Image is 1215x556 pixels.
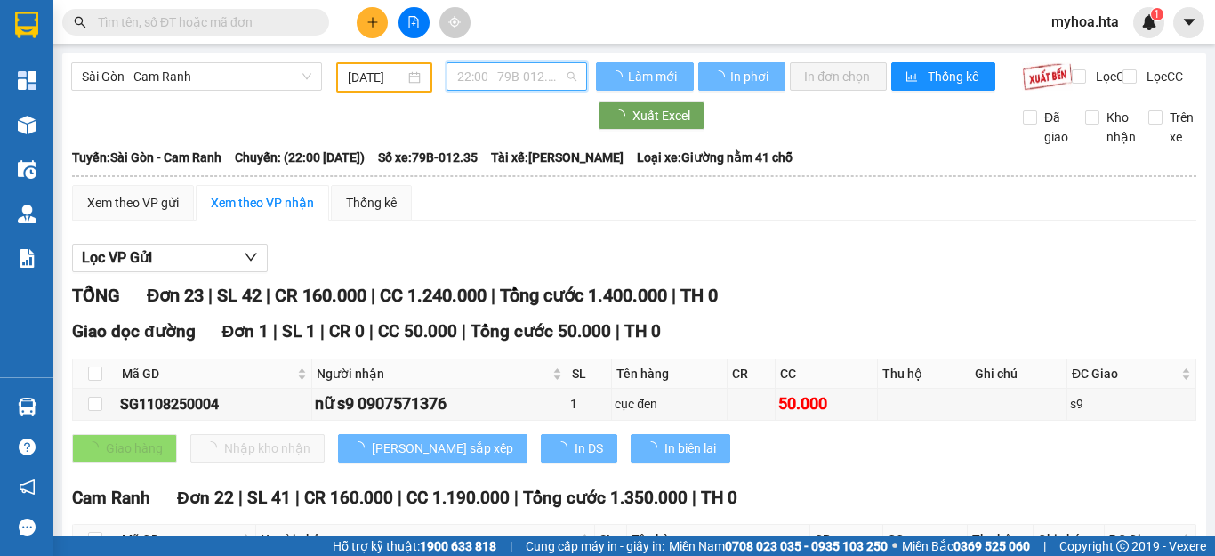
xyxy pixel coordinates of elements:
[637,148,793,167] span: Loại xe: Giường nằm 41 chỗ
[378,321,457,342] span: CC 50.000
[357,7,388,38] button: plus
[500,285,667,306] span: Tổng cước 1.400.000
[371,285,375,306] span: |
[18,71,36,90] img: dashboard-icon
[541,434,617,463] button: In DS
[1022,62,1073,91] img: 9k=
[266,285,270,306] span: |
[333,536,496,556] span: Hỗ trợ kỹ thuật:
[526,536,664,556] span: Cung cấp máy in - giấy in:
[615,394,724,414] div: cục đen
[471,321,611,342] span: Tổng cước 50.000
[320,321,325,342] span: |
[117,389,312,420] td: SG1108250004
[261,529,576,549] span: Người nhận
[273,321,278,342] span: |
[631,434,730,463] button: In biên lai
[338,434,527,463] button: [PERSON_NAME] sắp xếp
[1163,108,1201,147] span: Trên xe
[98,12,308,32] input: Tìm tên, số ĐT hoặc mã đơn
[902,536,1030,556] span: Miền Bắc
[680,285,718,306] span: TH 0
[1181,14,1197,30] span: caret-down
[628,67,680,86] span: Làm mới
[222,321,270,342] span: Đơn 1
[555,441,575,454] span: loading
[1072,364,1178,383] span: ĐC Giao
[406,488,510,508] span: CC 1.190.000
[514,488,519,508] span: |
[120,393,309,415] div: SG1108250004
[398,488,402,508] span: |
[905,70,921,85] span: bar-chart
[1099,108,1143,147] span: Kho nhận
[570,394,608,414] div: 1
[366,16,379,28] span: plus
[295,488,300,508] span: |
[439,7,471,38] button: aim
[970,359,1067,389] th: Ghi chú
[317,364,549,383] span: Người nhận
[72,434,177,463] button: Giao hàng
[15,12,38,38] img: logo-vxr
[664,439,716,458] span: In biên lai
[627,525,809,554] th: Tên hàng
[728,359,776,389] th: CR
[596,62,694,91] button: Làm mới
[398,7,430,38] button: file-add
[352,441,372,454] span: loading
[18,160,36,179] img: warehouse-icon
[211,193,314,213] div: Xem theo VP nhận
[1139,67,1186,86] span: Lọc CC
[1173,7,1204,38] button: caret-down
[1089,67,1135,86] span: Lọc CR
[369,321,374,342] span: |
[217,285,262,306] span: SL 42
[612,359,728,389] th: Tên hàng
[378,148,478,167] span: Số xe: 79B-012.35
[315,391,564,416] div: nữ s9 0907571376
[968,525,1034,554] th: Thu hộ
[19,479,36,496] span: notification
[1154,8,1160,20] span: 1
[672,285,676,306] span: |
[235,148,365,167] span: Chuyến: (22:00 [DATE])
[1116,540,1129,552] span: copyright
[72,321,196,342] span: Giao dọc đường
[72,150,221,165] b: Tuyến: Sài Gòn - Cam Ranh
[928,67,981,86] span: Thống kê
[82,63,311,90] span: Sài Gòn - Cam Ranh
[810,525,883,554] th: CR
[645,441,664,454] span: loading
[208,285,213,306] span: |
[74,16,86,28] span: search
[275,285,366,306] span: CR 160.000
[462,321,466,342] span: |
[244,250,258,264] span: down
[790,62,887,91] button: In đơn chọn
[238,488,243,508] span: |
[669,536,888,556] span: Miền Nam
[878,359,970,389] th: Thu hộ
[1109,529,1178,549] span: ĐC Giao
[725,539,888,553] strong: 0708 023 035 - 0935 103 250
[348,68,405,87] input: 11/08/2025
[122,364,294,383] span: Mã GD
[575,439,603,458] span: In DS
[448,16,461,28] span: aim
[567,359,612,389] th: SL
[510,536,512,556] span: |
[892,543,897,550] span: ⚪️
[420,539,496,553] strong: 1900 633 818
[1037,11,1133,33] span: myhoa.hta
[380,285,487,306] span: CC 1.240.000
[1037,108,1075,147] span: Đã giao
[701,488,737,508] span: TH 0
[304,488,393,508] span: CR 160.000
[730,67,771,86] span: In phơi
[953,539,1030,553] strong: 0369 525 060
[282,321,316,342] span: SL 1
[523,488,688,508] span: Tổng cước 1.350.000
[1070,394,1193,414] div: s9
[18,249,36,268] img: solution-icon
